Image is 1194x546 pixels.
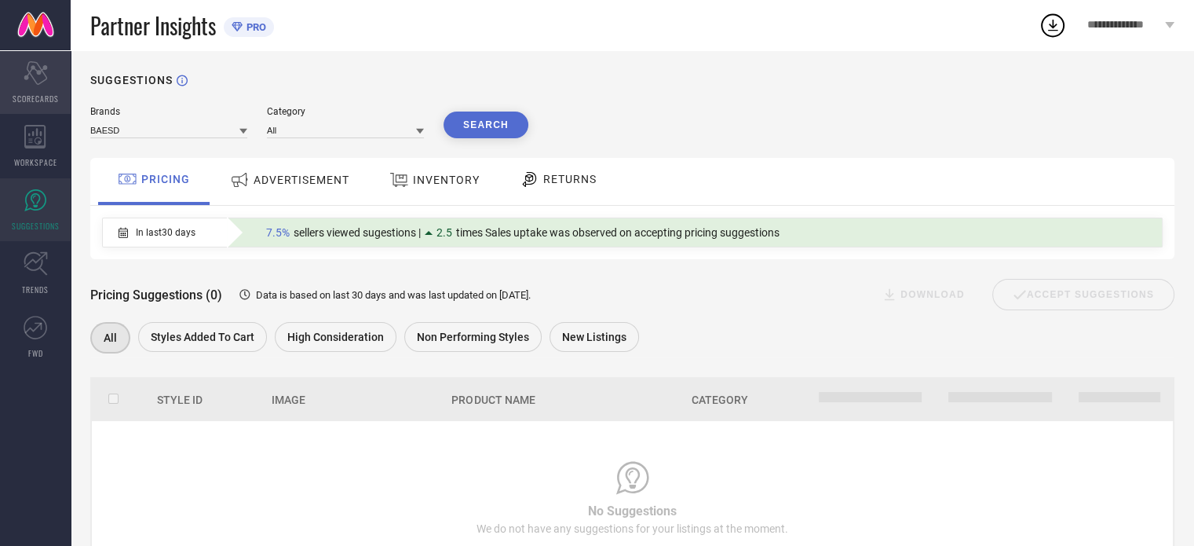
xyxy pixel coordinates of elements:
span: No Suggestions [588,504,677,519]
span: PRO [243,21,266,33]
span: FWD [28,347,43,359]
span: times Sales uptake was observed on accepting pricing suggestions [456,226,780,239]
span: 2.5 [436,226,452,239]
button: Search [444,112,528,138]
div: Brands [90,106,247,117]
span: Styles Added To Cart [151,331,254,343]
span: PRICING [141,173,190,185]
div: Percentage of sellers who have viewed suggestions for the current Insight Type [258,222,787,243]
span: sellers viewed sugestions | [294,226,421,239]
div: Open download list [1039,11,1067,39]
span: Non Performing Styles [417,331,529,343]
span: In last 30 days [136,227,195,238]
span: Style Id [157,394,203,406]
span: High Consideration [287,331,384,343]
span: All [104,332,117,344]
h1: SUGGESTIONS [90,74,173,86]
span: Image [272,394,305,406]
span: 7.5% [266,226,290,239]
div: Accept Suggestions [992,279,1174,310]
span: Data is based on last 30 days and was last updated on [DATE] . [256,289,531,301]
span: Partner Insights [90,9,216,42]
span: RETURNS [543,173,597,185]
span: Pricing Suggestions (0) [90,288,222,302]
span: New Listings [562,331,626,343]
span: SUGGESTIONS [12,220,60,232]
span: SCORECARDS [13,93,59,104]
span: Product Name [451,394,535,406]
span: We do not have any suggestions for your listings at the moment. [477,522,788,535]
span: ADVERTISEMENT [254,174,349,186]
span: WORKSPACE [14,156,57,168]
span: TRENDS [22,284,49,295]
span: Category [692,394,748,406]
div: Category [267,106,424,117]
span: INVENTORY [413,174,480,186]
